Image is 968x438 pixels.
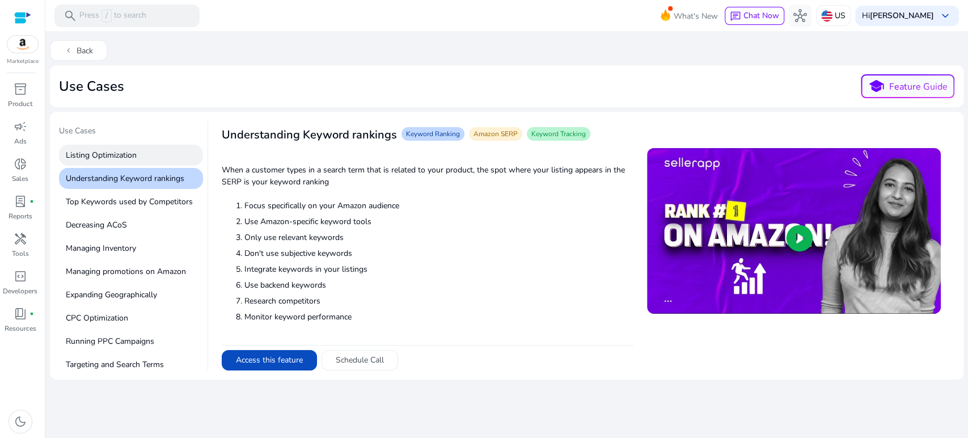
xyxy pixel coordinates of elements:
[59,308,203,328] p: CPC Optimization
[7,36,38,53] img: amazon.svg
[59,145,203,166] p: Listing Optimization
[406,129,460,138] span: Keyword Ranking
[244,231,633,243] li: Only use relevant keywords
[725,7,784,25] button: chatChat Now
[102,10,112,22] span: /
[59,191,203,212] p: Top Keywords used by Competitors
[322,350,398,370] button: Schedule Call
[730,11,741,22] span: chat
[64,9,77,23] span: search
[939,9,952,23] span: keyboard_arrow_down
[59,331,203,352] p: Running PPC Campaigns
[222,350,317,370] button: Access this feature
[14,136,27,146] p: Ads
[244,279,633,291] li: Use backend keywords
[861,74,954,98] button: schoolFeature Guide
[14,307,27,321] span: book_4
[862,12,934,20] p: Hi
[29,199,34,204] span: fiber_manual_record
[14,195,27,208] span: lab_profile
[868,78,885,95] span: school
[222,128,397,142] h3: Understanding Keyword rankings
[59,78,124,95] h2: Use Cases
[793,9,807,23] span: hub
[244,311,633,323] li: Monitor keyword performance
[5,323,36,334] p: Resources
[50,40,107,61] button: chevron_leftBack
[59,168,203,189] p: Understanding Keyword rankings
[59,261,203,282] p: Managing promotions on Amazon
[870,10,934,21] b: [PERSON_NAME]
[14,232,27,246] span: handyman
[9,211,32,221] p: Reports
[244,200,633,212] li: Focus specifically on your Amazon audience
[647,148,941,314] img: sddefault.jpg
[474,129,518,138] span: Amazon SERP
[64,46,73,55] span: chevron_left
[14,415,27,428] span: dark_mode
[821,10,832,22] img: us.svg
[12,174,28,184] p: Sales
[59,238,203,259] p: Managing Inventory
[59,125,203,141] p: Use Cases
[79,10,146,22] p: Press to search
[743,10,779,21] span: Chat Now
[244,295,633,307] li: Research competitors
[531,129,586,138] span: Keyword Tracking
[14,157,27,171] span: donut_small
[3,286,37,296] p: Developers
[59,354,203,375] p: Targeting and Search Terms
[244,263,633,275] li: Integrate keywords in your listings
[7,57,39,66] p: Marketplace
[244,247,633,259] li: Don't use subjective keywords
[14,269,27,283] span: code_blocks
[59,284,203,305] p: Expanding Geographically
[674,6,718,26] span: What's New
[784,222,815,254] span: play_circle
[14,120,27,133] span: campaign
[29,311,34,316] span: fiber_manual_record
[8,99,32,109] p: Product
[244,216,633,228] li: Use Amazon-specific keyword tools
[889,80,948,94] p: Feature Guide
[59,214,203,235] p: Decreasing ACoS
[222,164,633,188] p: When a customer types in a search term that is related to your product, the spot where your listi...
[12,249,29,259] p: Tools
[789,5,811,27] button: hub
[14,82,27,96] span: inventory_2
[835,6,846,26] p: US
